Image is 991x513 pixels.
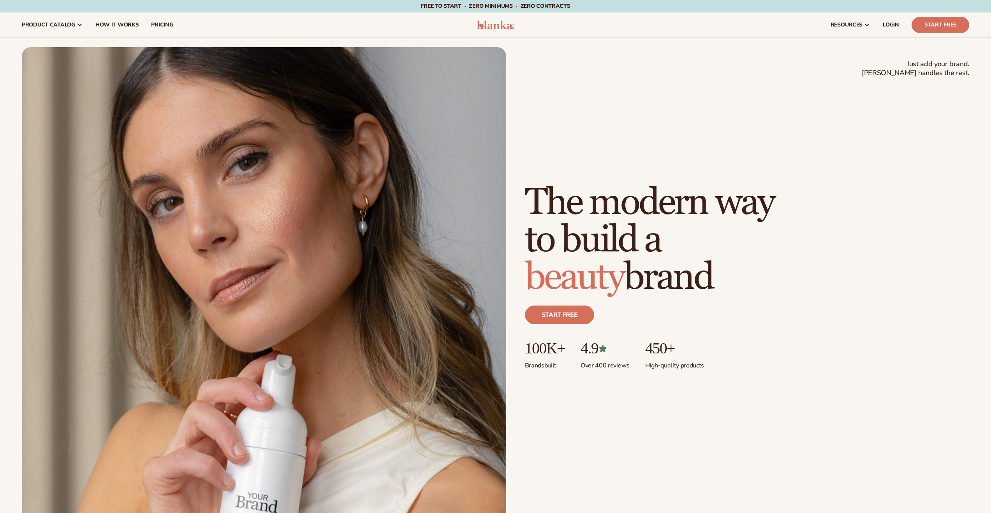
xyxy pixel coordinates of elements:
[22,22,75,28] span: product catalog
[525,255,624,300] span: beauty
[645,340,704,357] p: 450+
[151,22,173,28] span: pricing
[831,22,863,28] span: resources
[525,184,774,296] h1: The modern way to build a brand
[824,12,877,37] a: resources
[877,12,905,37] a: LOGIN
[421,2,570,10] span: Free to start · ZERO minimums · ZERO contracts
[89,12,145,37] a: How It Works
[862,60,969,78] span: Just add your brand. [PERSON_NAME] handles the rest.
[145,12,179,37] a: pricing
[525,340,565,357] p: 100K+
[16,12,89,37] a: product catalog
[477,20,514,30] img: logo
[581,357,630,370] p: Over 400 reviews
[581,340,630,357] p: 4.9
[912,17,969,33] a: Start Free
[95,22,139,28] span: How It Works
[525,357,565,370] p: Brands built
[645,357,704,370] p: High-quality products
[525,306,595,324] a: Start free
[883,22,899,28] span: LOGIN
